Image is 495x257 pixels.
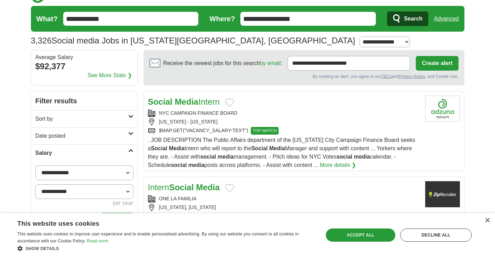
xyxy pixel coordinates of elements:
[209,14,235,24] label: Where?
[148,204,420,211] div: [US_STATE], [US_STATE]
[400,228,472,242] div: Decline all
[251,145,267,151] strong: Social
[148,97,220,106] a: Social MediaIntern
[151,145,167,151] strong: Social
[149,73,459,80] div: By creating an alert, you agree to our and , and Cookie Use.
[354,154,370,160] strong: media
[188,162,204,168] strong: media
[387,11,428,26] button: Search
[169,183,194,192] strong: Social
[35,149,128,157] h2: Salary
[31,91,138,110] h2: Filter results
[196,183,220,192] strong: Media
[260,60,281,66] a: by email
[337,154,352,160] strong: social
[35,60,133,73] div: $92,377
[225,184,234,192] button: Add to favorite jobs
[169,145,184,151] strong: Media
[320,161,356,169] a: More details ❯
[485,218,490,223] div: Close
[434,12,459,26] a: Advanced
[175,97,198,106] strong: Media
[416,56,458,71] button: Create alert
[200,154,216,160] strong: social
[31,34,52,47] span: 3,326
[31,110,138,127] a: Sort by
[425,181,460,207] img: Company logo
[31,144,138,161] a: Salary
[36,14,58,24] label: What?
[148,137,415,168] span: . JOB DESCRIPTION The Public Affairs department of the [US_STATE] City Campaign Finance Board see...
[35,199,133,207] div: per year
[148,183,220,192] a: InternSocial Media
[404,12,422,26] span: Search
[148,97,173,106] strong: Social
[17,245,314,252] div: Show details
[225,98,234,107] button: Add to favorite jobs
[148,127,420,135] div: $MAP.GET("VACANCY_SALARY-TEXT")
[35,55,133,60] div: Average Salary
[398,74,425,79] a: Privacy Notice
[31,127,138,144] a: Date posted
[35,115,128,123] h2: Sort by
[100,213,133,227] button: Apply
[171,162,187,168] strong: social
[251,127,278,135] span: TOP MATCH
[425,96,460,122] img: Company logo
[148,195,420,202] div: ONE LA FAMILIA
[217,154,233,160] strong: media
[35,132,128,140] h2: Date posted
[381,74,391,79] a: T&Cs
[26,246,59,251] span: Show details
[17,217,297,228] div: This website uses cookies
[148,110,420,117] div: NYC CAMPAIGN FINANCE BOARD
[148,118,420,126] div: [US_STATE] - [US_STATE]
[269,145,285,151] strong: Media
[88,71,132,80] a: See More Stats ❯
[163,59,282,67] span: Receive the newest jobs for this search :
[31,36,355,45] h1: Social media Jobs in [US_STATE][GEOGRAPHIC_DATA], [GEOGRAPHIC_DATA]
[17,232,299,243] span: This website uses cookies to improve user experience and to enable personalised advertising. By u...
[326,228,395,242] div: Accept all
[87,239,108,243] a: Read more, opens a new window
